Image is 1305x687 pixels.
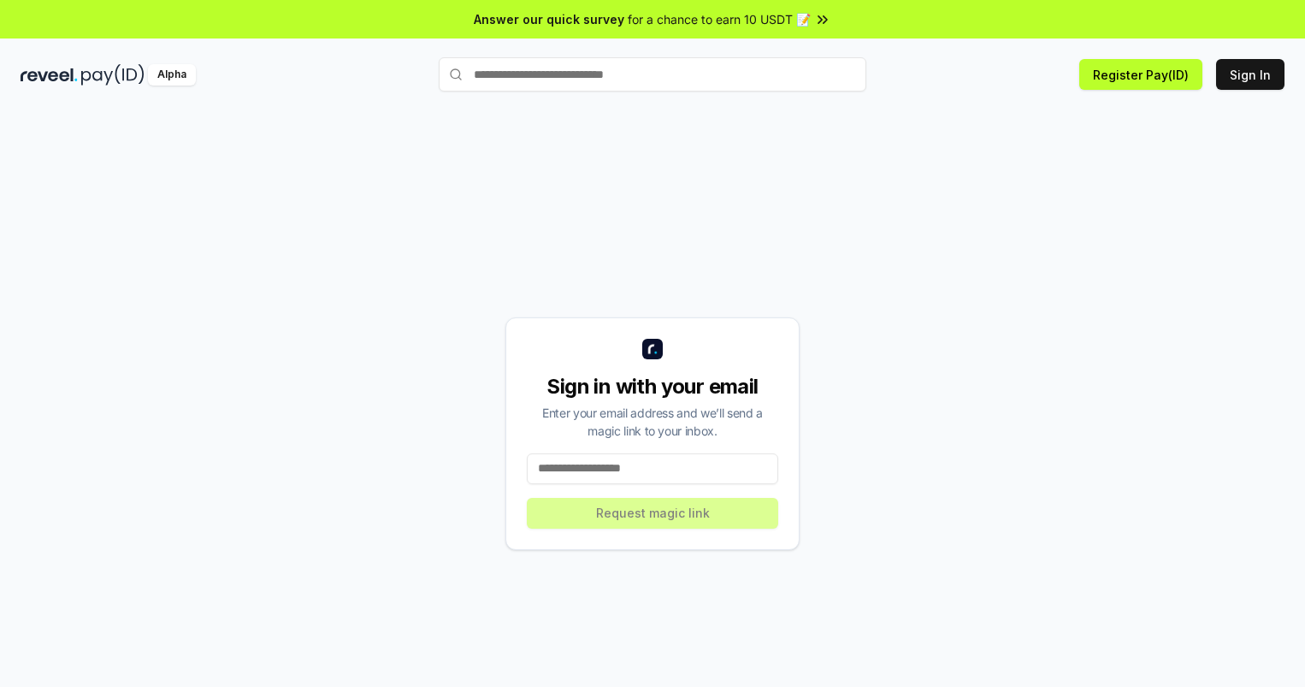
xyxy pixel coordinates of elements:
div: Alpha [148,64,196,86]
img: logo_small [642,339,663,359]
button: Sign In [1216,59,1284,90]
button: Register Pay(ID) [1079,59,1202,90]
div: Sign in with your email [527,373,778,400]
span: for a chance to earn 10 USDT 📝 [628,10,811,28]
div: Enter your email address and we’ll send a magic link to your inbox. [527,404,778,440]
img: reveel_dark [21,64,78,86]
img: pay_id [81,64,145,86]
span: Answer our quick survey [474,10,624,28]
